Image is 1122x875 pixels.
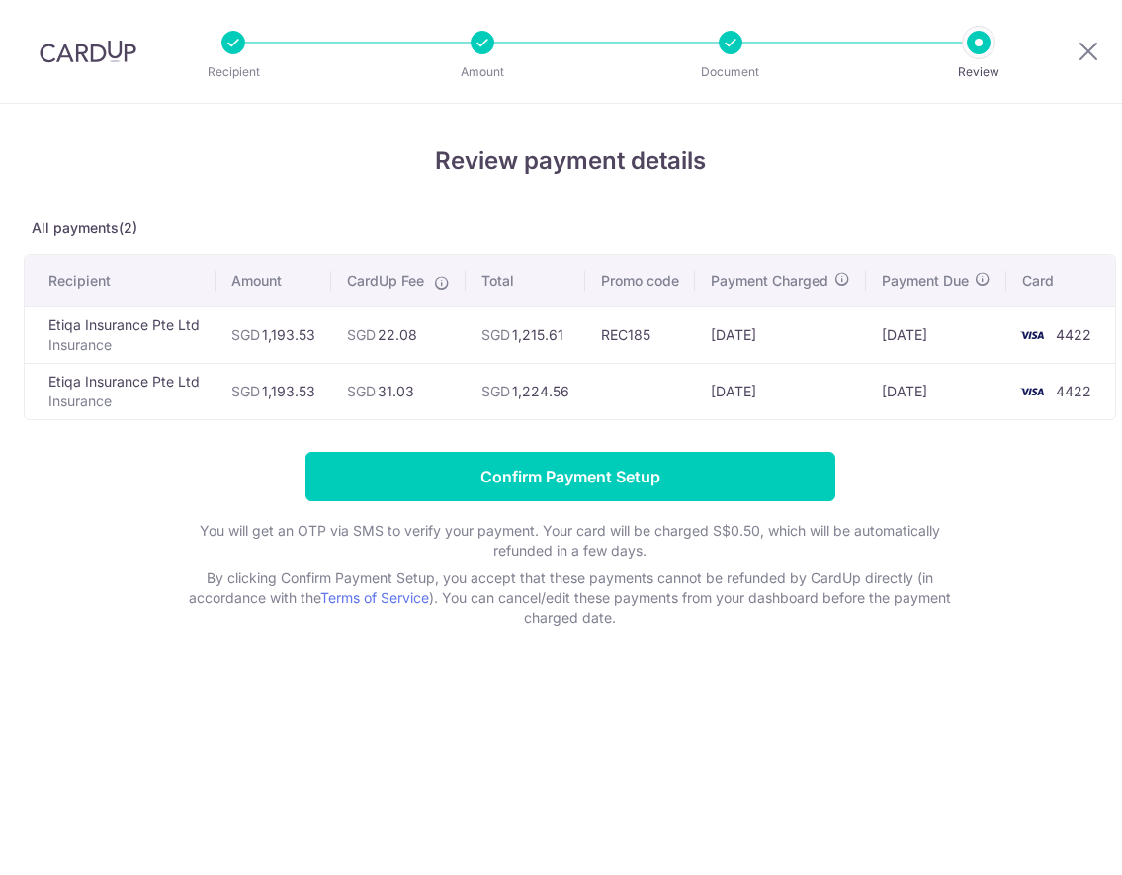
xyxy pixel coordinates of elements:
[409,62,556,82] p: Amount
[1006,255,1115,306] th: Card
[711,271,828,291] span: Payment Charged
[466,306,585,363] td: 1,215.61
[585,255,695,306] th: Promo code
[695,363,866,419] td: [DATE]
[160,62,306,82] p: Recipient
[25,306,216,363] td: Etiqa Insurance Pte Ltd
[48,335,200,355] p: Insurance
[481,383,510,399] span: SGD
[1056,383,1091,399] span: 4422
[305,452,835,501] input: Confirm Payment Setup
[231,383,260,399] span: SGD
[882,271,969,291] span: Payment Due
[657,62,804,82] p: Document
[331,306,466,363] td: 22.08
[481,326,510,343] span: SGD
[175,521,966,561] p: You will get an OTP via SMS to verify your payment. Your card will be charged S$0.50, which will ...
[466,255,585,306] th: Total
[347,271,424,291] span: CardUp Fee
[231,326,260,343] span: SGD
[320,589,429,606] a: Terms of Service
[1012,323,1052,347] img: <span class="translation_missing" title="translation missing: en.account_steps.new_confirm_form.b...
[48,392,200,411] p: Insurance
[1012,380,1052,403] img: <span class="translation_missing" title="translation missing: en.account_steps.new_confirm_form.b...
[175,569,966,628] p: By clicking Confirm Payment Setup, you accept that these payments cannot be refunded by CardUp di...
[995,816,1102,865] iframe: Opens a widget where you can find more information
[25,363,216,419] td: Etiqa Insurance Pte Ltd
[906,62,1052,82] p: Review
[466,363,585,419] td: 1,224.56
[216,306,331,363] td: 1,193.53
[24,219,1116,238] p: All payments(2)
[866,363,1006,419] td: [DATE]
[216,255,331,306] th: Amount
[585,306,695,363] td: REC185
[40,40,136,63] img: CardUp
[695,306,866,363] td: [DATE]
[347,326,376,343] span: SGD
[24,143,1116,179] h4: Review payment details
[347,383,376,399] span: SGD
[1056,326,1091,343] span: 4422
[216,363,331,419] td: 1,193.53
[25,255,216,306] th: Recipient
[866,306,1006,363] td: [DATE]
[331,363,466,419] td: 31.03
